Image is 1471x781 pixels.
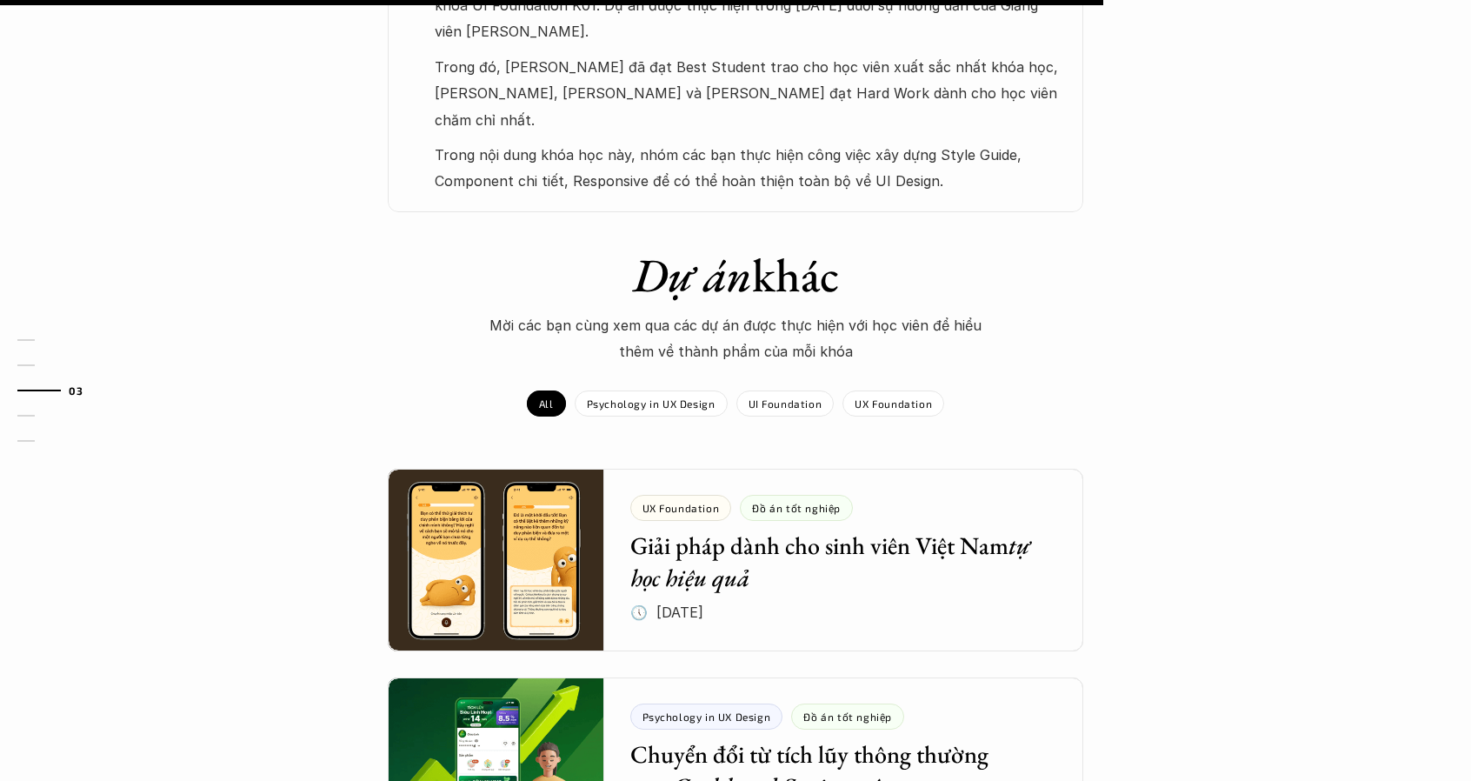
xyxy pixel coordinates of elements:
[17,380,100,401] a: 03
[475,312,996,365] p: Mời các bạn cùng xem qua các dự án được thực hiện với học viên để hiểu thêm về thành phẩm của mỗi...
[431,247,1040,304] h1: khác
[435,142,1066,195] p: Trong nội dung khóa học này, nhóm các bạn thực hiện công việc xây dựng Style Guide, Component chi...
[435,54,1066,133] p: Trong đó, [PERSON_NAME] đã đạt Best Student trao cho học viên xuất sắc nhất khóa học, [PERSON_NAM...
[539,397,554,410] p: All
[633,244,752,305] em: Dự án
[855,397,932,410] p: UX Foundation
[587,397,716,410] p: Psychology in UX Design
[749,397,822,410] p: UI Foundation
[388,469,1083,651] a: UX FoundationĐồ án tốt nghiệpGiải pháp dành cho sinh viên Việt Namtự học hiệu quả🕔 [DATE]
[69,384,83,397] strong: 03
